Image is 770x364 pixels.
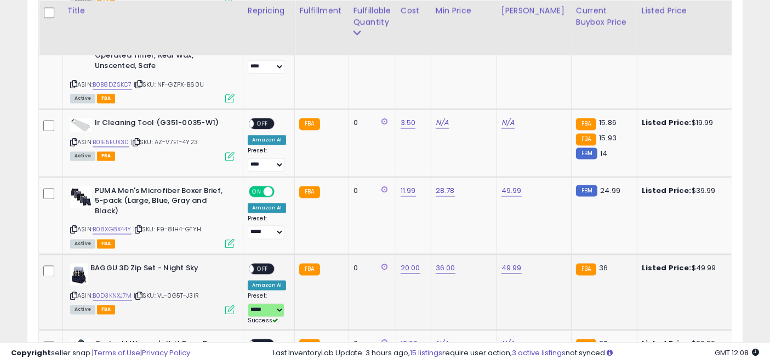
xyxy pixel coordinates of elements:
div: 0 [353,186,387,196]
img: 41-DtYvQY+L._SL40_.jpg [70,264,88,286]
div: Min Price [436,5,492,17]
div: Listed Price [642,5,737,17]
b: Ir Cleaning Tool (G351-0035-W1) [95,118,228,132]
a: 20.00 [401,263,420,274]
div: 0 [353,264,387,274]
b: PUMA Men's Microfiber Boxer Brief, 5-pack (Large, Blue, Gray and Black) [95,186,228,220]
small: FBM [576,148,597,160]
span: | SKU: VL-0G5T-J3IR [134,292,199,300]
div: Title [67,5,238,17]
small: FBA [299,264,320,276]
a: N/A [436,118,449,129]
small: FBA [576,134,596,146]
span: ON [250,187,264,196]
span: FBA [97,94,116,104]
span: OFF [273,187,290,196]
div: $19.99 [642,118,733,128]
small: FBA [299,118,320,130]
a: Privacy Policy [142,348,190,358]
span: FBA [97,152,116,161]
div: $39.99 [642,186,733,196]
span: | SKU: F9-8IH4-GTYH [133,225,201,234]
span: FBA [97,305,116,315]
div: 0 [353,118,387,128]
div: ASIN: [70,264,235,314]
a: 11.99 [401,186,416,197]
span: | SKU: AZ-V7ET-4Y23 [131,138,198,147]
a: 15 listings [410,348,442,358]
div: Amazon AI [248,281,286,291]
img: 31-D0LB3PgL._SL40_.jpg [70,118,92,132]
small: FBA [576,118,596,130]
div: Amazon AI [248,203,286,213]
b: Listed Price: [642,186,692,196]
b: Listed Price: [642,118,692,128]
span: 24.99 [600,186,620,196]
span: All listings currently available for purchase on Amazon [70,305,95,315]
div: ASIN: [70,186,235,247]
a: B0D3KNXJ7M [93,292,132,301]
span: OFF [254,265,271,274]
div: Preset: [248,215,286,240]
span: 14 [600,149,607,159]
a: 28.78 [436,186,455,197]
div: Last InventoryLab Update: 3 hours ago, require user action, not synced. [273,348,759,359]
span: FBA [97,240,116,249]
div: Fulfillable Quantity [353,5,391,29]
span: | SKU: NF-GZPX-B60U [134,81,204,89]
div: Preset: [248,293,286,325]
a: 3.50 [401,118,416,129]
div: [PERSON_NAME] [501,5,567,17]
div: Amazon AI [248,135,286,145]
span: All listings currently available for purchase on Amazon [70,152,95,161]
div: Current Buybox Price [576,5,632,29]
small: FBA [576,264,596,276]
a: Terms of Use [94,348,140,358]
div: Fulfillment [299,5,344,17]
a: B08XG8X44Y [93,225,132,235]
span: 2025-10-13 12:08 GMT [715,348,759,358]
div: Repricing [248,5,290,17]
a: 36.00 [436,263,455,274]
div: Cost [401,5,426,17]
span: All listings currently available for purchase on Amazon [70,240,95,249]
b: Listed Price: [642,263,692,274]
a: B01E5EUX30 [93,138,129,147]
div: $49.99 [642,264,733,274]
strong: Copyright [11,348,51,358]
div: Preset: [248,147,286,172]
a: 49.99 [501,263,522,274]
a: B0B8DZSKC7 [93,81,132,90]
a: 49.99 [501,186,522,197]
div: ASIN: [70,21,235,102]
img: 312G2dVQcmL._SL40_.jpg [70,186,92,208]
span: Success [248,317,278,325]
span: 15.86 [599,118,617,128]
div: seller snap | | [11,348,190,359]
b: BAGGU 3D Zip Set - Night Sky [90,264,224,277]
span: 36 [599,263,608,274]
span: All listings currently available for purchase on Amazon [70,94,95,104]
a: 3 active listings [512,348,566,358]
span: OFF [254,120,271,129]
small: FBA [299,186,320,198]
span: 15.93 [599,133,617,144]
div: ASIN: [70,118,235,160]
div: Preset: [248,50,286,74]
a: N/A [501,118,515,129]
small: FBM [576,185,597,197]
